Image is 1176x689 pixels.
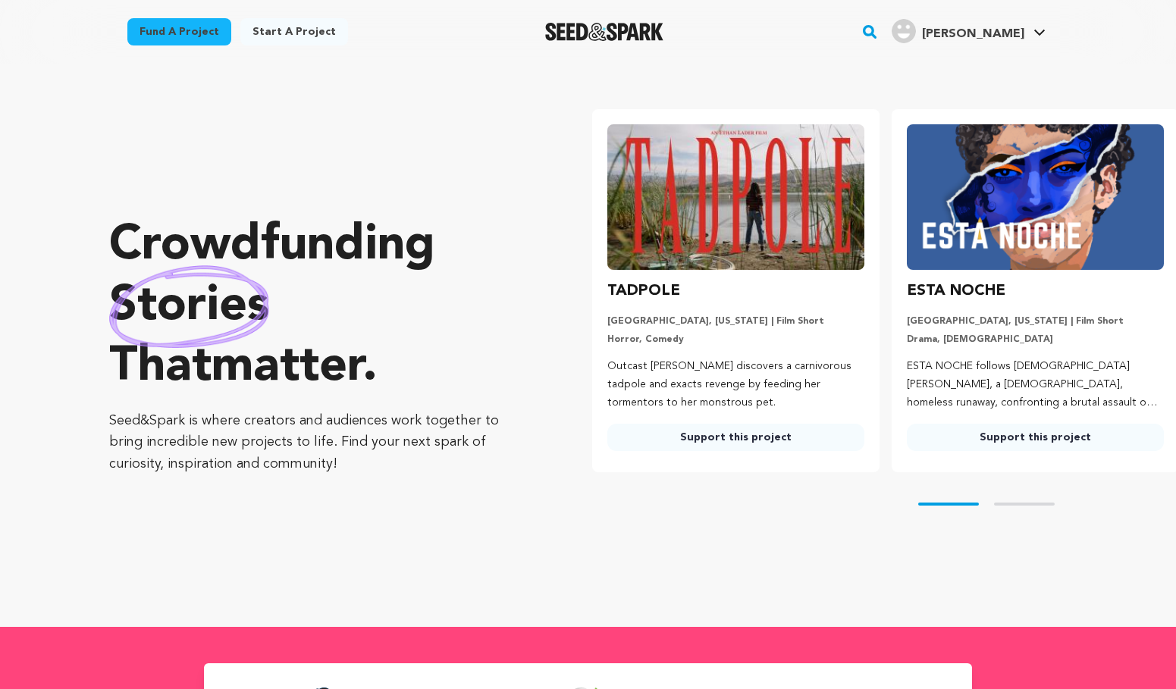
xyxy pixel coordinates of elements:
img: hand sketched image [109,265,269,348]
p: Horror, Comedy [607,334,864,346]
p: Outcast [PERSON_NAME] discovers a carnivorous tadpole and exacts revenge by feeding her tormentor... [607,358,864,412]
div: Alexis K.'s Profile [892,19,1024,43]
p: ESTA NOCHE follows [DEMOGRAPHIC_DATA] [PERSON_NAME], a [DEMOGRAPHIC_DATA], homeless runaway, conf... [907,358,1164,412]
a: Seed&Spark Homepage [545,23,664,41]
img: ESTA NOCHE image [907,124,1164,270]
a: Fund a project [127,18,231,45]
a: Start a project [240,18,348,45]
a: Support this project [607,424,864,451]
h3: ESTA NOCHE [907,279,1005,303]
a: Alexis K.'s Profile [889,16,1049,43]
span: Alexis K.'s Profile [889,16,1049,48]
span: matter [212,343,362,392]
p: [GEOGRAPHIC_DATA], [US_STATE] | Film Short [607,315,864,327]
img: user.png [892,19,916,43]
p: [GEOGRAPHIC_DATA], [US_STATE] | Film Short [907,315,1164,327]
img: TADPOLE image [607,124,864,270]
h3: TADPOLE [607,279,680,303]
p: Drama, [DEMOGRAPHIC_DATA] [907,334,1164,346]
a: Support this project [907,424,1164,451]
span: [PERSON_NAME] [922,28,1024,40]
p: Seed&Spark is where creators and audiences work together to bring incredible new projects to life... [109,410,532,475]
img: Seed&Spark Logo Dark Mode [545,23,664,41]
p: Crowdfunding that . [109,216,532,398]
